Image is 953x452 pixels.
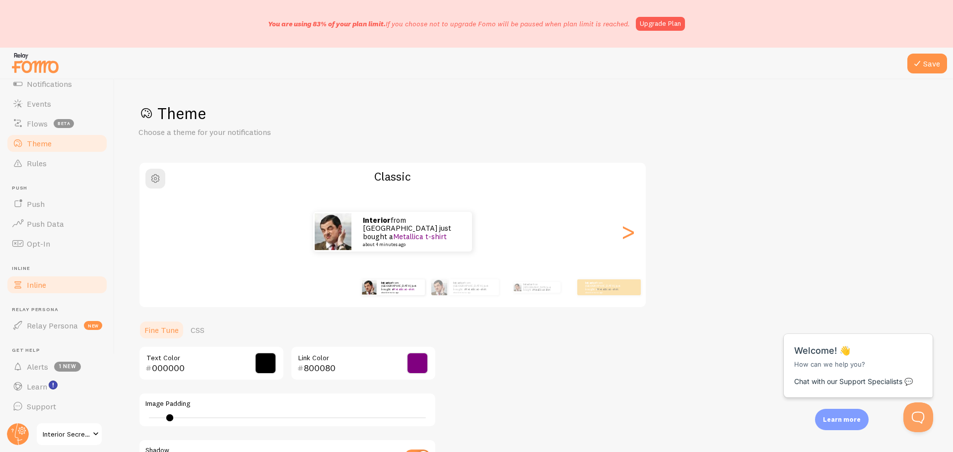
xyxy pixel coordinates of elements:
[27,321,78,330] span: Relay Persona
[268,19,630,29] p: If you choose not to upgrade Fomo will be paused when plan limit is reached.
[54,362,81,372] span: 1 new
[49,381,58,389] svg: <p>Watch New Feature Tutorials!</p>
[139,169,646,184] h2: Classic
[6,316,108,335] a: Relay Persona new
[27,79,72,89] span: Notifications
[6,234,108,254] a: Opt-In
[363,215,391,225] strong: Interior
[145,399,429,408] label: Image Padding
[431,279,447,295] img: Fomo
[27,158,47,168] span: Rules
[27,219,64,229] span: Push Data
[138,103,929,124] h1: Theme
[6,74,108,94] a: Notifications
[779,309,939,402] iframe: Help Scout Beacon - Messages and Notifications
[381,281,392,285] strong: Interior
[27,362,48,372] span: Alerts
[903,402,933,432] iframe: Help Scout Beacon - Open
[6,214,108,234] a: Push Data
[585,291,624,293] small: about 4 minutes ago
[513,283,521,291] img: Fomo
[27,280,46,290] span: Inline
[533,288,550,291] a: Metallica t-shirt
[363,216,462,247] p: from [GEOGRAPHIC_DATA] just bought a
[36,422,103,446] a: Interior Secrets
[12,185,108,192] span: Push
[12,307,108,313] span: Relay Persona
[6,194,108,214] a: Push
[27,401,56,411] span: Support
[815,409,869,430] div: Learn more
[381,291,420,293] small: about 4 minutes ago
[393,232,447,241] a: Metallica t-shirt
[6,133,108,153] a: Theme
[6,396,108,416] a: Support
[636,17,685,31] a: Upgrade Plan
[12,347,108,354] span: Get Help
[27,119,48,129] span: Flows
[84,321,102,330] span: new
[362,280,377,295] img: Fomo
[523,283,533,286] strong: Interior
[54,119,74,128] span: beta
[268,19,386,28] span: You are using 83% of your plan limit.
[10,50,60,75] img: fomo-relay-logo-orange.svg
[585,281,625,293] p: from [GEOGRAPHIC_DATA] just bought a
[622,196,634,267] div: Next slide
[6,153,108,173] a: Rules
[27,138,52,148] span: Theme
[27,382,47,391] span: Learn
[381,281,421,293] p: from [GEOGRAPHIC_DATA] just bought a
[43,428,90,440] span: Interior Secrets
[597,287,618,291] a: Metallica t-shirt
[363,242,459,247] small: about 4 minutes ago
[6,94,108,114] a: Events
[823,415,861,424] p: Learn more
[27,199,45,209] span: Push
[138,320,185,340] a: Fine Tune
[453,291,494,293] small: about 4 minutes ago
[138,127,377,138] p: Choose a theme for your notifications
[27,99,51,109] span: Events
[315,213,351,250] img: Fomo
[523,282,556,293] p: from [GEOGRAPHIC_DATA] just bought a
[393,287,414,291] a: Metallica t-shirt
[12,265,108,272] span: Inline
[27,239,50,249] span: Opt-In
[6,357,108,377] a: Alerts 1 new
[185,320,210,340] a: CSS
[465,287,486,291] a: Metallica t-shirt
[453,281,464,285] strong: Interior
[6,275,108,295] a: Inline
[6,114,108,133] a: Flows beta
[453,281,495,293] p: from [GEOGRAPHIC_DATA] just bought a
[6,377,108,396] a: Learn
[585,281,596,285] strong: Interior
